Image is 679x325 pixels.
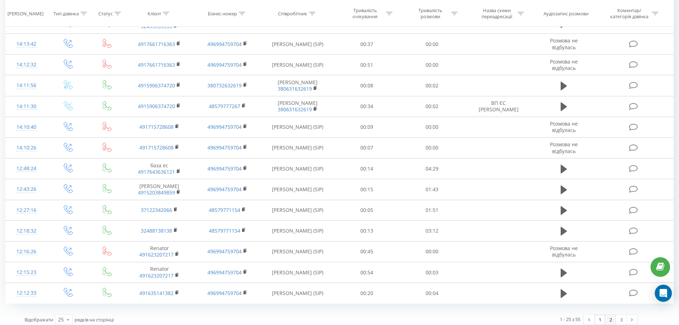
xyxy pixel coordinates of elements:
div: 14:12:32 [13,58,40,72]
td: [PERSON_NAME] (SIP) [261,117,334,137]
a: 496994759704 [207,41,242,47]
a: 4915906374720 [138,82,175,89]
td: 00:08 [334,75,400,96]
a: 491623207217 [139,272,174,279]
td: база ес [125,158,193,179]
div: Тип дзвінка [53,10,79,16]
a: 496994759704 [207,290,242,296]
td: [PERSON_NAME] (SIP) [261,55,334,75]
a: 37122342066 [141,207,172,213]
a: 4915906374720 [138,103,175,110]
a: 491715728608 [139,123,174,130]
a: 496994759704 [207,269,242,276]
td: [PERSON_NAME] [261,96,334,117]
td: 00:13 [334,220,400,241]
div: 12:18:32 [13,224,40,238]
td: 00:15 [334,179,400,200]
td: 00:51 [334,55,400,75]
div: Співробітник [278,10,307,16]
a: 491635141382 [139,290,174,296]
a: 380631632619 [278,85,312,92]
a: 4915203849859 [138,189,175,196]
td: 00:05 [334,200,400,220]
td: [PERSON_NAME] [261,75,334,96]
span: Розмова не відбулась [550,245,578,258]
a: 4917661716363 [138,41,175,47]
div: 12:27:16 [13,203,40,217]
div: Статус [98,10,113,16]
a: 3 [616,315,627,325]
div: 14:10:40 [13,120,40,134]
td: [PERSON_NAME] (SIP) [261,283,334,304]
div: Open Intercom Messenger [655,285,672,302]
td: 00:00 [400,137,465,158]
td: 00:00 [400,117,465,137]
a: 496994759704 [207,123,242,130]
td: Renator [125,262,193,283]
div: 12:43:26 [13,182,40,196]
div: 1 - 25 з 55 [560,316,580,323]
a: 2 [605,315,616,325]
td: 00:20 [334,283,400,304]
a: 1 [595,315,605,325]
td: 03:12 [400,220,465,241]
a: 32488138138 [141,227,172,234]
td: 04:29 [400,158,465,179]
a: 496994759704 [207,248,242,255]
span: Розмова не відбулась [550,37,578,50]
span: Розмова не відбулась [550,141,578,154]
td: [PERSON_NAME] (SIP) [261,241,334,262]
div: 14:11:56 [13,78,40,92]
a: 380631632619 [278,106,312,113]
a: 496994759704 [207,144,242,151]
td: [PERSON_NAME] (SIP) [261,158,334,179]
td: [PERSON_NAME] (SIP) [261,220,334,241]
td: 01:51 [400,200,465,220]
td: 00:02 [400,75,465,96]
a: 48579771154 [209,207,240,213]
a: 380732632619 [207,82,242,89]
div: 12:16:26 [13,245,40,259]
td: 00:37 [334,34,400,55]
a: 491623207217 [139,251,174,258]
div: [PERSON_NAME] [7,10,43,16]
a: 4917661716363 [138,61,175,68]
div: Бізнес номер [208,10,237,16]
a: 48579771154 [209,227,240,234]
span: Розмова не відбулась [550,58,578,71]
a: 4917643636121 [138,168,175,175]
div: 14:13:42 [13,37,40,51]
a: 496994759704 [207,165,242,172]
td: 00:09 [334,117,400,137]
a: 48579777267 [209,103,240,110]
td: 01:43 [400,179,465,200]
div: 25 [58,316,64,323]
td: Renator [125,241,193,262]
a: 496994759704 [207,186,242,193]
td: 00:34 [334,96,400,117]
div: Клієнт [148,10,161,16]
td: 00:00 [400,34,465,55]
td: 00:54 [334,262,400,283]
td: [PERSON_NAME] [125,179,193,200]
span: Розмова не відбулась [550,120,578,133]
td: 00:04 [400,283,465,304]
td: [PERSON_NAME] (SIP) [261,262,334,283]
div: Тривалість очікування [346,7,384,20]
a: 496994759704 [207,61,242,68]
td: 00:03 [400,262,465,283]
div: Коментар/категорія дзвінка [608,7,650,20]
td: 00:00 [400,241,465,262]
a: 491715728608 [139,144,174,151]
div: Назва схеми переадресації [478,7,516,20]
td: 00:02 [400,96,465,117]
span: рядків на сторінці [74,316,114,323]
span: Відображати [25,316,53,323]
div: 12:15:23 [13,265,40,279]
div: 14:11:30 [13,100,40,113]
td: 00:00 [400,55,465,75]
td: [PERSON_NAME] (SIP) [261,137,334,158]
div: 12:12:33 [13,286,40,300]
div: 12:48:24 [13,162,40,176]
td: [PERSON_NAME] (SIP) [261,34,334,55]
